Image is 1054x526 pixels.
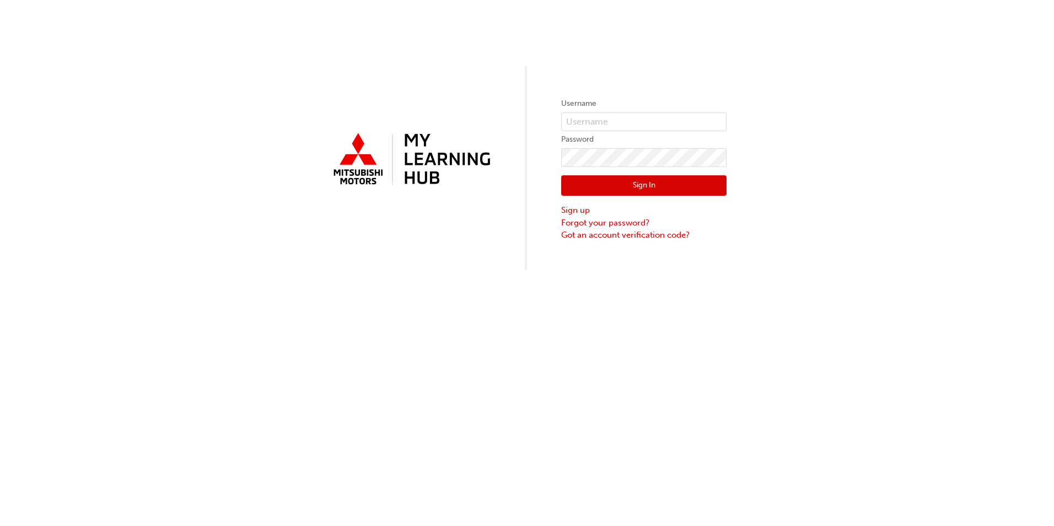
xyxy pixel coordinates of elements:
a: Forgot your password? [561,217,727,229]
label: Username [561,97,727,110]
button: Sign In [561,175,727,196]
a: Got an account verification code? [561,229,727,241]
a: Sign up [561,204,727,217]
input: Username [561,112,727,131]
label: Password [561,133,727,146]
img: mmal [327,128,493,191]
